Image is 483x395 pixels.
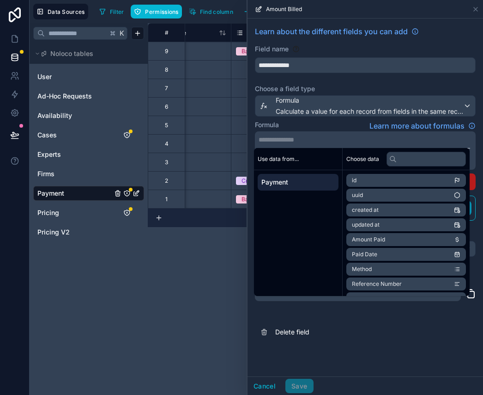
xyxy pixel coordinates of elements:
a: Experts [37,150,112,159]
div: scrollable content [254,170,342,194]
button: Delete field [255,322,476,342]
div: 6 [165,103,168,111]
span: Calculate a value for each record from fields in the same record [276,107,463,116]
a: Cases [37,130,112,140]
div: Ad-Hoc Requests [33,89,144,104]
a: Learn about the different fields you can add [255,26,419,37]
a: Payment [37,189,112,198]
a: Availability [37,111,112,120]
div: 7 [165,85,168,92]
div: Bank Transfer [241,195,278,204]
span: Choose data [346,155,379,163]
a: User [37,72,112,81]
button: Cancel [248,379,282,394]
div: User [33,69,144,84]
div: Firms [33,167,144,181]
span: Payment [37,189,64,198]
label: Formula [255,120,279,130]
div: Pricing V2 [33,225,144,240]
div: Credit Card [241,177,272,185]
div: Pricing [33,205,144,220]
div: Experts [33,147,144,162]
div: Cases [33,128,144,142]
button: Data Sources [33,4,88,19]
div: 2 [165,177,168,185]
a: Permissions [131,5,185,19]
a: Pricing [37,208,112,217]
span: Find column [200,8,233,15]
div: 9 [165,48,168,55]
span: Availability [37,111,72,120]
div: # [155,29,178,36]
label: Choose a field type [255,84,476,93]
span: Noloco tables [50,49,93,58]
span: Data Sources [48,8,85,15]
a: Learn more about formulas [369,120,476,131]
div: 1 [165,196,168,203]
span: Learn about the different fields you can add [255,26,408,37]
a: Ad-Hoc Requests [37,92,112,101]
div: Bank Transfer [241,47,278,56]
div: 5 [165,122,168,129]
div: Availability [33,108,144,123]
span: Pricing V2 [37,228,70,237]
button: Permissions [131,5,181,19]
label: Field name [255,44,289,54]
div: Payment [33,186,144,201]
span: Amount Billed [266,6,302,13]
button: FormulaCalculate a value for each record from fields in the same record [255,95,476,117]
span: Experts [37,150,61,159]
span: Delete field [275,327,408,337]
span: K [119,30,125,37]
span: Payment [261,178,335,187]
span: Formula [276,96,463,105]
button: Filter [96,5,127,19]
span: Permissions [145,8,178,15]
button: New field [240,5,284,19]
span: User [37,72,52,81]
span: Cases [37,130,57,140]
span: Ad-Hoc Requests [37,92,92,101]
span: Pricing [37,208,59,217]
a: Firms [37,169,112,179]
div: 8 [165,66,168,74]
span: Learn more about formulas [369,120,465,131]
div: 3 [165,159,168,166]
button: Noloco tables [33,47,139,60]
span: Firms [37,169,54,179]
span: Filter [110,8,124,15]
a: Pricing V2 [37,228,112,237]
div: 4 [165,140,169,148]
span: Use data from... [258,155,299,163]
button: Find column [186,5,236,19]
